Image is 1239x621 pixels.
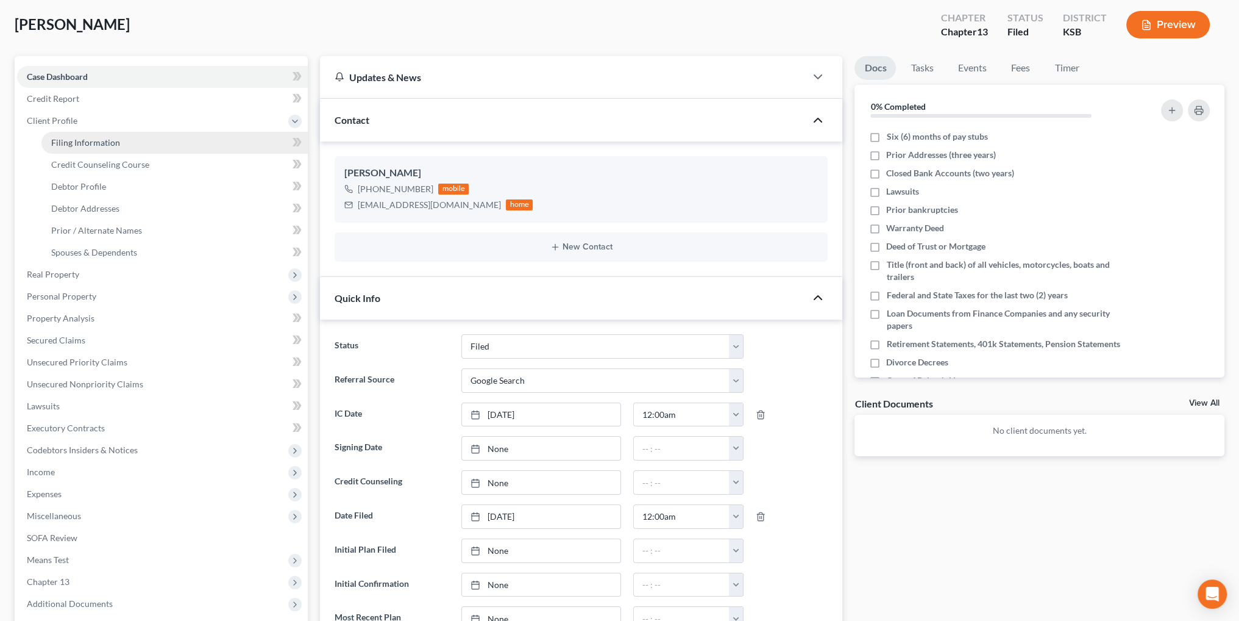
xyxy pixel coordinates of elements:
a: Unsecured Priority Claims [17,351,308,373]
button: New Contact [344,242,818,252]
div: Chapter [941,25,988,39]
div: Chapter [941,11,988,25]
a: SOFA Review [17,527,308,549]
span: Deed of Trust or Mortgage [886,240,985,253]
input: -- : -- [634,505,730,528]
span: Filing Information [51,137,120,148]
a: View All [1189,399,1219,407]
a: [DATE] [462,505,620,528]
span: Miscellaneous [27,511,81,521]
div: [EMAIL_ADDRESS][DOMAIN_NAME] [358,199,501,211]
span: Spouses & Dependents [51,247,137,257]
span: Divorce Decrees [886,356,948,368]
a: Prior / Alternate Names [41,220,308,242]
span: Quick Info [335,292,380,304]
span: Credit Counseling Course [51,159,149,170]
span: Closed Bank Accounts (two years) [886,167,1014,179]
span: Federal and State Taxes for the last two (2) years [886,289,1067,301]
strong: 0% Completed [870,101,925,112]
div: mobile [438,184,469,195]
a: Timer [1045,56,1088,80]
a: Spouses & Dependents [41,242,308,264]
a: Fees [1001,56,1040,80]
div: Status [1007,11,1043,25]
span: Unsecured Priority Claims [27,357,127,367]
span: Title (front and back) of all vehicles, motorcycles, boats and trailers [886,259,1121,283]
a: Filing Information [41,132,308,154]
span: Unsecured Nonpriority Claims [27,379,143,389]
a: Executory Contracts [17,417,308,439]
span: SOFA Review [27,533,77,543]
input: -- : -- [634,403,730,426]
div: Filed [1007,25,1043,39]
span: Codebtors Insiders & Notices [27,445,138,455]
span: Contact [335,114,369,126]
span: Expenses [27,489,62,499]
a: None [462,437,620,460]
span: Case Dashboard [27,71,88,82]
span: Executory Contracts [27,423,105,433]
span: Prior / Alternate Names [51,225,142,235]
span: Chapter 13 [27,576,69,587]
span: 13 [977,26,988,37]
span: Lawsuits [27,401,60,411]
label: Initial Plan Filed [328,539,455,563]
a: None [462,471,620,494]
span: Real Property [27,269,79,279]
span: Secured Claims [27,335,85,345]
div: Open Intercom Messenger [1198,580,1227,609]
span: Prior bankruptcies [886,204,958,216]
span: Means Test [27,555,69,565]
span: Prior Addresses (three years) [886,149,996,161]
span: Debtor Addresses [51,203,119,214]
span: Client Profile [27,115,77,126]
span: Retirement Statements, 401k Statements, Pension Statements [886,338,1120,350]
span: Lawsuits [886,185,919,198]
input: -- : -- [634,539,730,562]
a: Debtor Addresses [41,198,308,220]
a: Secured Claims [17,329,308,351]
span: Warranty Deed [886,222,944,234]
label: Initial Confirmation [328,573,455,597]
span: Six (6) months of pay stubs [886,131,987,143]
span: Loan Documents from Finance Companies and any security papers [886,307,1121,332]
label: Signing Date [328,436,455,461]
div: District [1063,11,1107,25]
a: Case Dashboard [17,66,308,88]
div: Client Documents [854,397,932,410]
a: Debtor Profile [41,176,308,198]
span: Personal Property [27,291,96,301]
label: IC Date [328,403,455,427]
span: [PERSON_NAME] [15,15,130,33]
span: Copy of Driver's License [886,375,977,387]
a: [DATE] [462,403,620,426]
a: None [462,573,620,597]
div: [PHONE_NUMBER] [358,183,433,195]
a: Tasks [901,56,943,80]
input: -- : -- [634,471,730,494]
button: Preview [1126,11,1210,38]
div: KSB [1063,25,1107,39]
a: Lawsuits [17,395,308,417]
span: Debtor Profile [51,181,106,192]
p: No client documents yet. [864,425,1215,437]
a: Property Analysis [17,307,308,329]
span: Additional Documents [27,598,113,609]
a: None [462,539,620,562]
label: Date Filed [328,504,455,529]
div: Updates & News [335,71,791,84]
a: Credit Report [17,88,308,110]
label: Status [328,334,455,359]
a: Credit Counseling Course [41,154,308,176]
a: Events [948,56,996,80]
input: -- : -- [634,573,730,597]
a: Docs [854,56,896,80]
div: [PERSON_NAME] [344,166,818,181]
a: Unsecured Nonpriority Claims [17,373,308,395]
span: Credit Report [27,93,79,104]
span: Property Analysis [27,313,94,323]
label: Referral Source [328,368,455,393]
input: -- : -- [634,437,730,460]
div: home [506,199,533,210]
label: Credit Counseling [328,470,455,495]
